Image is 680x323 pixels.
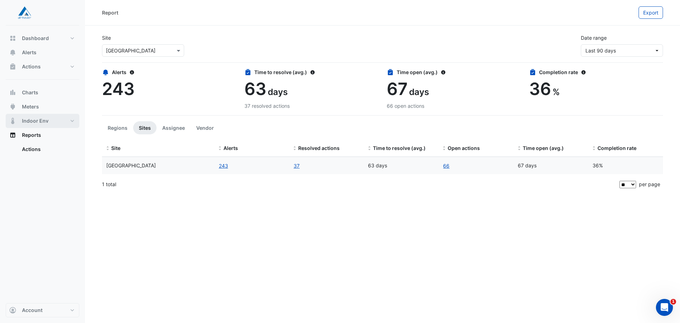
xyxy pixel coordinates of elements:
[102,121,133,134] button: Regions
[9,103,16,110] app-icon: Meters
[409,87,429,97] span: days
[597,145,636,151] span: Completion rate
[111,145,120,151] span: Site
[268,87,288,97] span: days
[518,162,584,170] div: 67 days
[9,89,16,96] app-icon: Charts
[22,63,41,70] span: Actions
[223,145,238,151] span: Alerts
[22,103,39,110] span: Meters
[6,142,79,159] div: Reports
[219,162,228,170] button: 243
[523,145,564,151] span: Time open (avg.)
[639,181,660,187] span: per page
[6,31,79,45] button: Dashboard
[102,176,618,193] div: 1 total
[670,299,676,305] span: 1
[102,78,135,99] span: 243
[8,6,40,20] img: Company Logo
[6,60,79,74] button: Actions
[552,87,560,97] span: %
[387,102,521,110] div: 66 open actions
[9,49,16,56] app-icon: Alerts
[639,6,663,19] button: Export
[581,44,663,57] button: Last 90 days
[581,34,607,41] label: Date range
[9,132,16,139] app-icon: Reports
[6,85,79,100] button: Charts
[293,162,300,170] a: 37
[448,145,480,151] span: Open actions
[368,162,434,170] div: 63 days
[443,162,450,170] a: 66
[106,162,156,168] span: Charlestown Square
[9,63,16,70] app-icon: Actions
[22,117,49,124] span: Indoor Env
[529,78,551,99] span: 36
[22,35,49,42] span: Dashboard
[6,303,79,317] button: Account
[6,100,79,114] button: Meters
[244,102,378,110] div: 37 resolved actions
[22,49,36,56] span: Alerts
[9,35,16,42] app-icon: Dashboard
[133,121,157,134] button: Sites
[102,9,118,16] div: Report
[191,121,220,134] button: Vendor
[16,142,79,156] a: Actions
[656,299,673,316] iframe: Intercom live chat
[22,132,41,139] span: Reports
[6,114,79,128] button: Indoor Env
[244,78,266,99] span: 63
[585,48,616,54] span: 09 Jul 25 - 07 Oct 25
[6,128,79,142] button: Reports
[22,307,42,314] span: Account
[102,34,111,41] label: Site
[22,89,38,96] span: Charts
[387,68,521,76] div: Time open (avg.)
[102,68,236,76] div: Alerts
[6,45,79,60] button: Alerts
[157,121,191,134] button: Assignee
[593,162,659,170] div: 36%
[529,68,663,76] div: Completion rate
[593,144,659,152] div: Completion (%) = Resolved Actions / (Resolved Actions + Open Actions)
[387,78,408,99] span: 67
[373,145,426,151] span: Time to resolve (avg.)
[298,145,340,151] span: Resolved actions
[244,68,378,76] div: Time to resolve (avg.)
[9,117,16,124] app-icon: Indoor Env
[643,10,658,16] span: Export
